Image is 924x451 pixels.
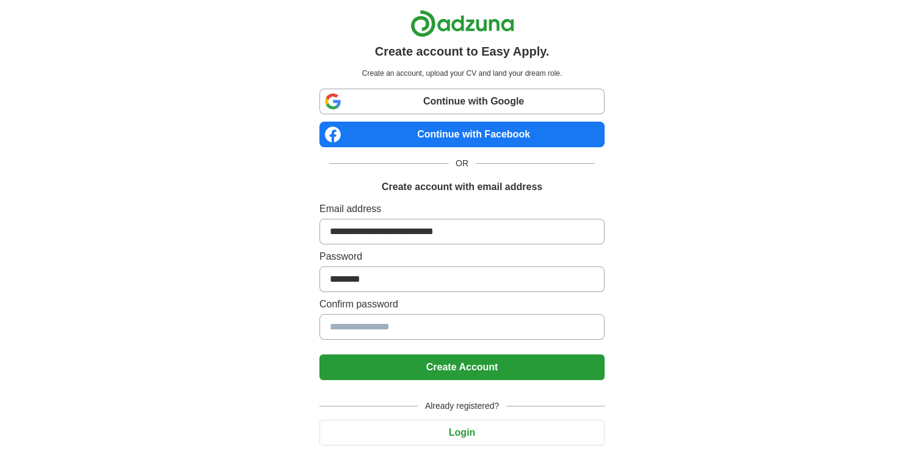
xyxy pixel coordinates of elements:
span: Already registered? [418,400,506,413]
label: Confirm password [319,297,605,312]
span: OR [448,157,476,170]
img: Adzuna logo [410,10,514,37]
a: Continue with Google [319,89,605,114]
a: Login [319,427,605,438]
h1: Create account with email address [382,180,542,194]
p: Create an account, upload your CV and land your dream role. [322,68,602,79]
a: Continue with Facebook [319,122,605,147]
h1: Create account to Easy Apply. [375,42,550,61]
label: Email address [319,202,605,216]
button: Login [319,420,605,446]
button: Create Account [319,354,605,380]
label: Password [319,249,605,264]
